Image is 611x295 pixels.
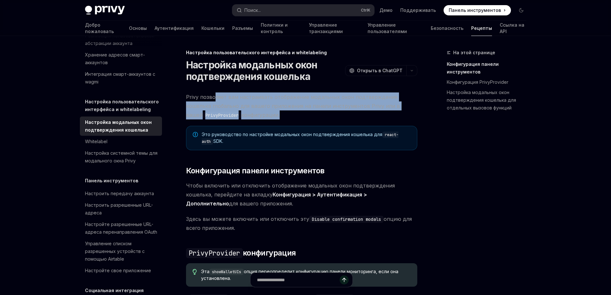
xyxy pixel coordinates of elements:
font: Управление списком разрешенных устройств с помощью Airtable [85,241,145,262]
a: Конфигурация PrivyProvider [447,77,531,87]
font: Рецепты [471,25,492,31]
img: темный логотип [85,6,125,15]
font: Настройка модальных окон подтверждения кошелька [186,59,318,82]
code: showWalletUIs [209,269,244,275]
font: для вашего приложения. [229,200,293,207]
font: Управление пользователями [368,22,407,34]
a: Аутентификация [155,21,194,36]
font: Privy позволяет вам настраивать отображение модальных окон подтверждения кошелька глобально для в... [186,94,400,118]
a: Поддерживать [400,7,436,13]
a: Рецепты [471,21,492,36]
font: Политики и контроль [261,22,288,34]
font: Добро пожаловать [85,22,114,34]
a: Настройка системной темы для модального окна Privy [80,147,162,167]
font: Настройте свое приложение [85,268,151,273]
font: Хранение адресов смарт-аккаунтов [85,52,145,65]
font: конфигурация [243,248,296,257]
font: Безопасность [431,25,463,31]
a: Безопасность [431,21,463,36]
font: Аутентификация [155,25,194,31]
a: Управление пользователями [368,21,423,36]
font: На этой странице [453,50,495,55]
font: конфигурации. [241,112,280,118]
font: Конфигурация PrivyProvider [447,79,508,85]
font: Поиск... [244,7,261,13]
a: Настроить передачу аккаунта [80,188,162,199]
font: Основы [129,25,147,31]
a: Разъемы [232,21,253,36]
a: Настройте разрешенные URL-адреса перенаправления OAuth [80,219,162,238]
a: Whitelabel [80,136,162,147]
a: Настройте свое приложение [80,265,162,276]
font: Чтобы включить или отключить отображение модальных окон подтверждения кошелька, перейдите на вкладку [186,182,395,198]
font: K [368,8,370,13]
a: Основы [129,21,147,36]
font: Настроить разрешенные URL-адреса [85,202,153,215]
a: Конфигурация панели инструментов [447,59,531,77]
font: Интеграция смарт-аккаунтов с wagmi [85,71,155,84]
font: Настройка пользовательского интерфейса и whitelabeling [85,99,159,112]
font: Социальная интеграция [85,288,144,293]
font: Панель инструментов [449,7,501,13]
font: Кошельки [201,25,225,31]
font: Whitelabel [85,139,107,144]
a: Добро пожаловать [85,21,122,36]
a: Интеграция смарт-аккаунтов с wagmi [80,68,162,88]
a: Управление списком разрешенных устройств с помощью Airtable [80,238,162,265]
code: PrivyProvider [203,112,241,119]
a: Конфигурация > Аутентификация > Дополнительно [186,191,367,207]
font: Открыть в ChatGPT [357,68,403,73]
font: Это руководство по настройке модальных окон подтверждения кошелька для [202,132,382,137]
font: Панель инструментов [85,178,138,183]
a: Настройка модальных окон подтверждения кошелька для отдельных вызовов функций [447,87,531,113]
font: Управление транзакциями [309,22,343,34]
font: Настройка системной темы для модального окна Privy [85,150,157,163]
a: Хранение адресов смарт-аккаунтов [80,49,162,68]
font: Настройка модальных окон подтверждения кошелька для отдельных вызовов функций [447,90,516,110]
font: Конфигурация панели инструментов [186,166,325,175]
a: Настройка модальных окон подтверждения кошелька [80,117,162,136]
font: Ссылка на API [500,22,524,34]
font: Настройте разрешенные URL-адреса перенаправления OAuth [85,221,157,235]
svg: Кончик [192,269,197,275]
button: Открытый поиск [232,4,374,16]
code: PrivyProvider [186,248,243,258]
a: Панель инструментов [444,5,511,15]
a: Демо [379,7,393,13]
font: Настройка модальных окон подтверждения кошелька [85,119,152,133]
button: Включить темный режим [516,5,526,15]
font: Настройка пользовательского интерфейса и whitelabeling [186,50,327,55]
a: Управление транзакциями [309,21,360,36]
a: Кошельки [201,21,225,36]
font: Разъемы [232,25,253,31]
font: Настроить передачу аккаунта [85,191,154,196]
button: Открыть в ChatGPT [345,65,406,76]
a: Ссылка на API [500,21,526,36]
font: опция переопределит конфигурацию панели мониторинга, если она установлена. [201,269,398,281]
font: Эта [201,269,209,274]
svg: Примечание [193,132,198,137]
input: Задайте вопрос... [257,273,340,287]
a: Политики и контроль [261,21,301,36]
font: SDK. [213,138,223,144]
font: Ctrl [361,8,368,13]
code: Disable confirmation modals [309,216,384,223]
a: Настроить разрешенные URL-адреса [80,199,162,219]
font: Конфигурация панели инструментов [447,61,499,74]
button: Отправить сообщение [340,275,349,284]
code: react-auth [202,132,398,145]
font: Здесь вы можете включить или отключить эту [186,216,309,222]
